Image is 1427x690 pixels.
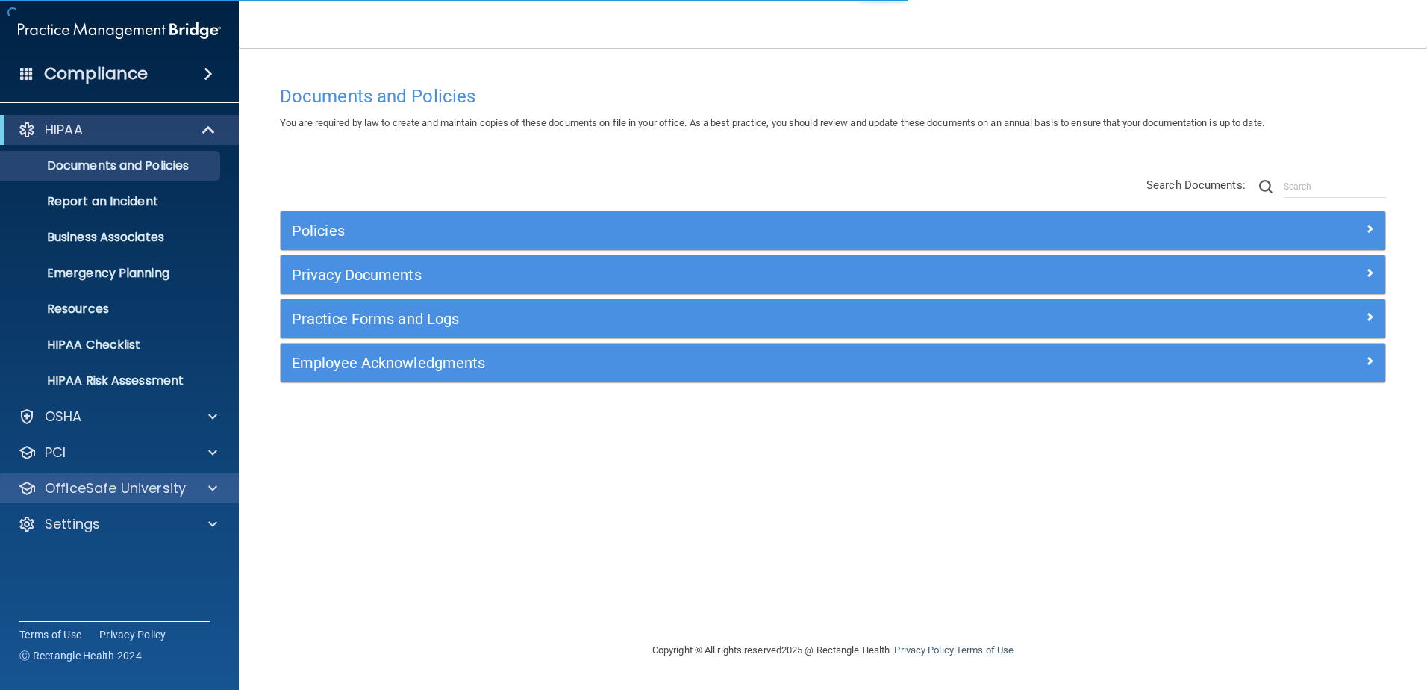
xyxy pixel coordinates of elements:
a: Employee Acknowledgments [292,351,1374,375]
p: Resources [10,302,213,317]
p: OfficeSafe University [45,479,186,497]
a: Privacy Documents [292,263,1374,287]
h5: Policies [292,223,1098,239]
a: Privacy Policy [99,627,166,642]
h4: Compliance [44,63,148,84]
p: HIPAA [45,121,83,139]
a: OSHA [18,408,217,426]
p: Emergency Planning [10,266,213,281]
p: Report an Incident [10,194,213,209]
p: OSHA [45,408,82,426]
a: OfficeSafe University [18,479,217,497]
p: Business Associates [10,230,213,245]
p: Settings [45,515,100,533]
h4: Documents and Policies [280,87,1386,106]
h5: Privacy Documents [292,267,1098,283]
span: Ⓒ Rectangle Health 2024 [19,648,142,663]
div: Copyright © All rights reserved 2025 @ Rectangle Health | | [561,627,1105,674]
p: PCI [45,444,66,461]
p: Documents and Policies [10,158,213,173]
input: Search [1284,175,1386,198]
img: ic-search.3b580494.png [1259,180,1273,193]
a: Terms of Use [956,644,1014,656]
a: HIPAA [18,121,216,139]
h5: Employee Acknowledgments [292,355,1098,371]
a: Terms of Use [19,627,81,642]
img: PMB logo [18,16,221,46]
p: HIPAA Checklist [10,338,213,352]
a: Policies [292,219,1374,243]
a: Settings [18,515,217,533]
h5: Practice Forms and Logs [292,311,1098,327]
iframe: Drift Widget Chat Controller [1169,584,1409,644]
a: Privacy Policy [894,644,953,656]
a: PCI [18,444,217,461]
a: Practice Forms and Logs [292,307,1374,331]
span: You are required by law to create and maintain copies of these documents on file in your office. ... [280,117,1264,128]
span: Search Documents: [1146,178,1246,192]
p: HIPAA Risk Assessment [10,373,213,388]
